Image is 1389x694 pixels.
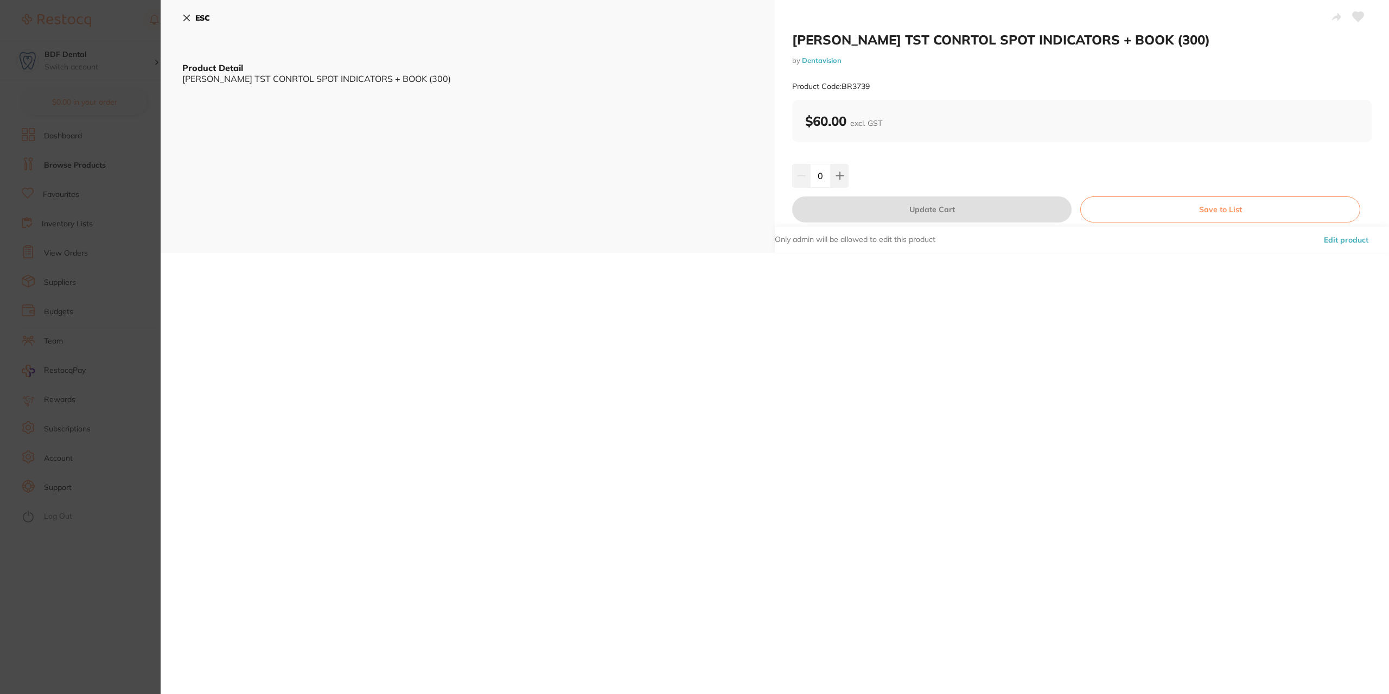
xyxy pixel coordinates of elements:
[805,113,882,129] b: $60.00
[792,82,870,91] small: Product Code: BR3739
[195,13,210,23] b: ESC
[775,234,935,245] p: Only admin will be allowed to edit this product
[182,62,243,73] b: Product Detail
[802,56,842,65] a: Dentavision
[792,31,1372,48] h2: [PERSON_NAME] TST CONRTOL SPOT INDICATORS + BOOK (300)
[792,56,1372,65] small: by
[1080,196,1360,222] button: Save to List
[182,9,210,27] button: ESC
[792,196,1072,222] button: Update Cart
[850,118,882,128] span: excl. GST
[182,74,753,84] div: [PERSON_NAME] TST CONRTOL SPOT INDICATORS + BOOK (300)
[1321,227,1372,253] button: Edit product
